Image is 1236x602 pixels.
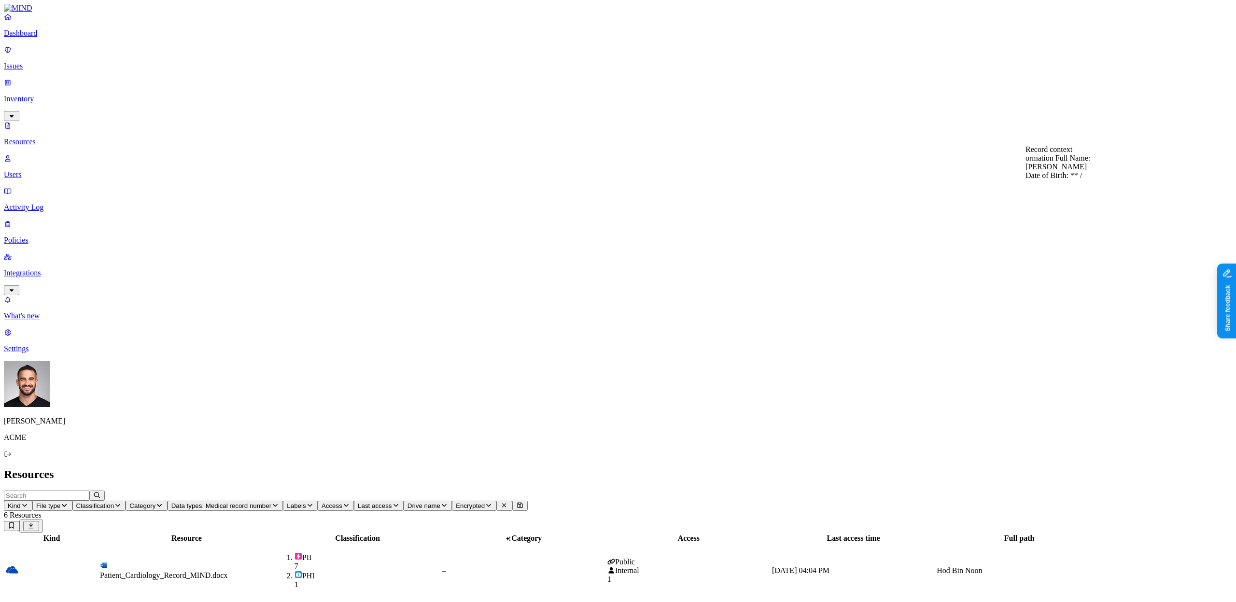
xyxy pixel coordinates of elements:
[275,534,440,543] div: Classification
[295,571,440,580] div: PHI
[295,552,302,560] img: pii
[4,29,1232,38] p: Dashboard
[4,236,1232,245] p: Policies
[76,502,114,509] span: Classification
[607,558,770,566] div: Public
[100,561,108,569] img: microsoft-word
[511,534,542,542] span: Category
[171,502,271,509] span: Data types: Medical record number
[36,502,60,509] span: File type
[4,4,32,13] img: MIND
[5,534,98,543] div: Kind
[772,534,935,543] div: Last access time
[322,502,342,509] span: Access
[4,511,42,519] span: 6 Resources
[4,95,1232,103] p: Inventory
[5,563,19,576] img: onedrive
[4,170,1232,179] p: Users
[295,571,302,578] img: phi
[287,502,306,509] span: Labels
[100,571,273,580] div: Patient_Cardiology_Record_MIND.docx
[129,502,155,509] span: Category
[4,203,1232,212] p: Activity Log
[442,566,446,575] span: –
[358,502,392,509] span: Last access
[456,502,485,509] span: Encrypted
[4,417,1232,425] p: [PERSON_NAME]
[100,534,273,543] div: Resource
[4,269,1232,277] p: Integrations
[1025,145,1090,154] div: Record context
[937,534,1102,543] div: Full path
[295,562,440,571] div: 7
[295,580,440,589] div: 1
[607,575,770,584] div: 1
[4,62,1232,70] p: Issues
[772,566,829,575] span: [DATE] 04:04 PM
[4,344,1232,353] p: Settings
[4,361,50,407] img: Yaron Yehezkel
[607,566,770,575] div: Internal
[4,491,89,501] input: Search
[4,137,1232,146] p: Resources
[4,312,1232,320] p: What's new
[295,552,440,562] div: PII
[4,433,1232,442] p: ACME
[607,534,770,543] div: Access
[407,502,440,509] span: Drive name
[937,566,1102,575] div: Hod Bin Noon
[8,502,21,509] span: Kind
[4,468,1232,481] h2: Resources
